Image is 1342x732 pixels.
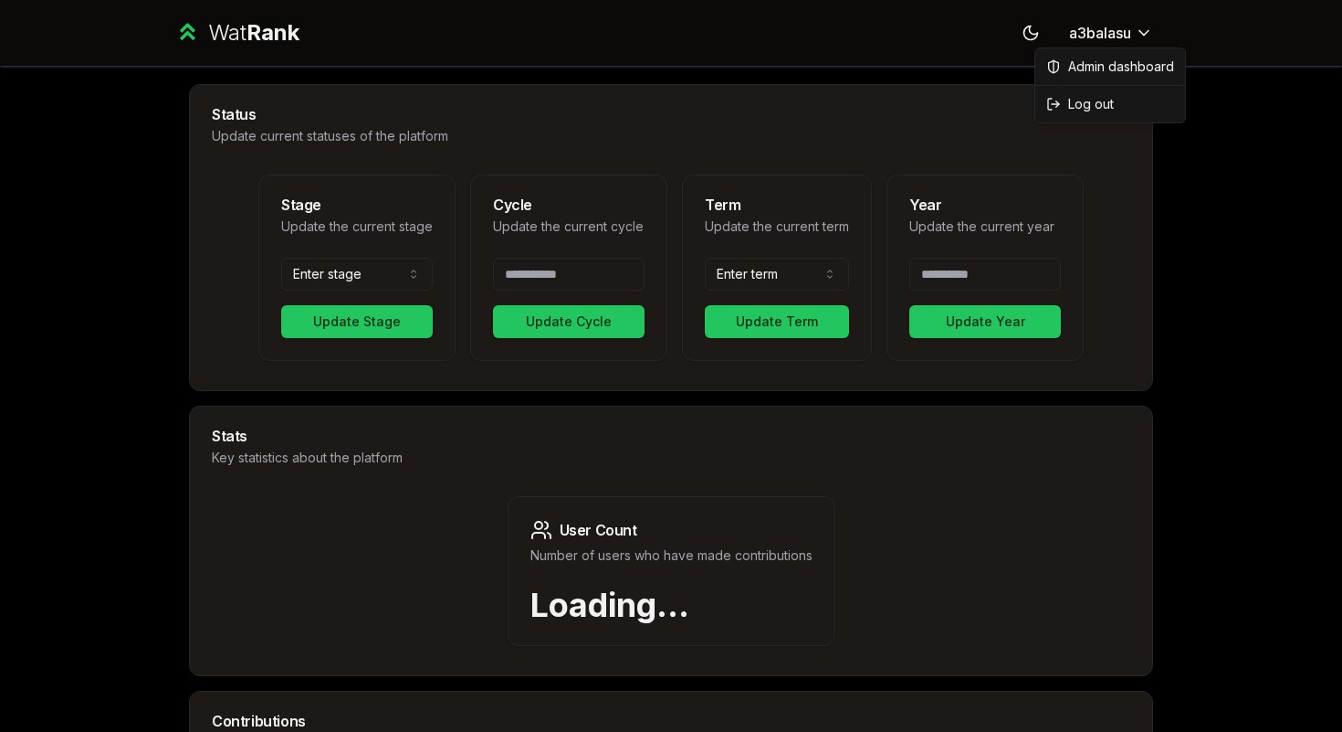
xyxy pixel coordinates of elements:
p: Loading... [530,587,813,623]
h3: Year [909,197,1061,212]
h3: Status [212,107,1130,122]
button: Update Stage [281,305,433,338]
h3: User Count [530,519,813,541]
span: a3balasu [1069,22,1131,44]
p: Update the current year [909,217,1061,236]
p: Update the current term [705,217,849,236]
h3: Contributions [212,714,1130,728]
button: Update Year [909,305,1061,338]
h3: Term [705,197,849,212]
p: Key statistics about the platform [212,449,1130,467]
button: Update Term [705,305,849,338]
p: Number of users who have made contributions [530,546,813,565]
h3: Cycle [493,197,645,212]
p: Update the current stage [281,217,433,236]
h3: Stats [212,429,1130,443]
a: Admin dashboard [1039,52,1181,81]
button: Update Cycle [493,305,645,338]
span: Rank [246,19,299,46]
span: Admin dashboard [1068,58,1174,76]
span: Log out [1068,95,1114,113]
p: Update current statuses of the platform [212,127,1130,145]
p: Update the current cycle [493,217,645,236]
h3: Stage [281,197,433,212]
div: Wat [208,18,299,48]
